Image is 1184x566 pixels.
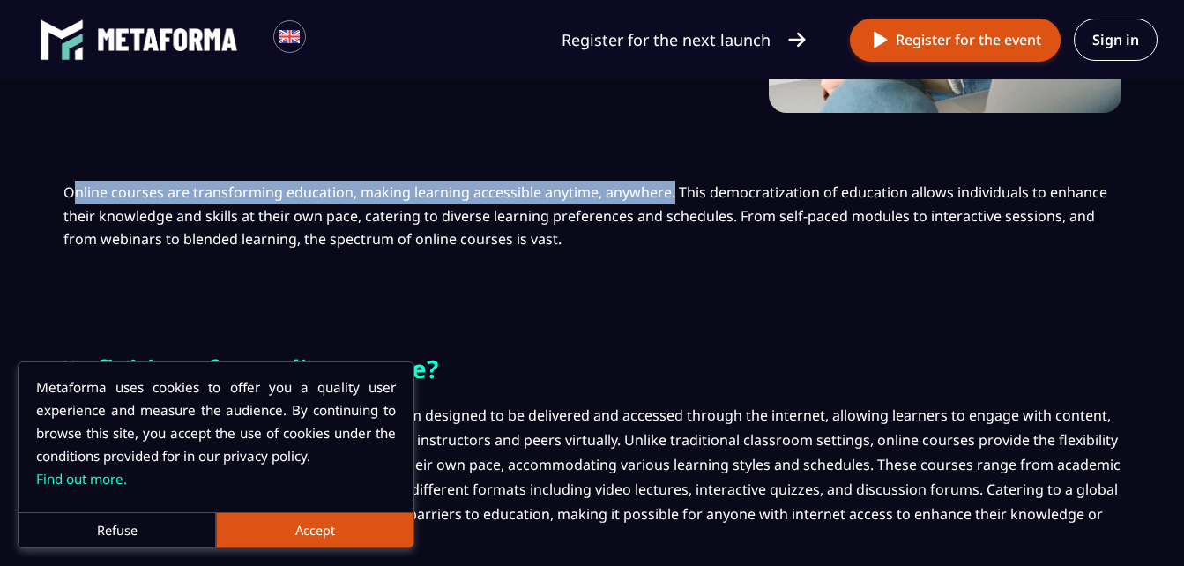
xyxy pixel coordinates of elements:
button: Refuse [19,512,216,547]
img: logo [40,18,84,62]
a: Find out more. [36,470,127,488]
img: en [279,26,301,48]
img: logo [97,28,238,51]
p: Online courses are transforming education, making learning accessible anytime, anywhere. This dem... [63,181,1121,250]
h2: Definition of an online course? [63,348,1121,389]
p: An online course is a structured educational program designed to be delivered and accessed throug... [63,403,1121,551]
img: play [869,29,891,51]
button: Register for the event [850,19,1061,62]
p: Metaforma uses cookies to offer you a quality user experience and measure the audience. By contin... [36,376,396,490]
button: Accept [216,512,413,547]
p: Register for the next launch [562,27,771,52]
input: Search for option [321,29,334,50]
a: Sign in [1074,19,1158,61]
img: arrow-right [788,30,806,49]
div: Search for option [306,20,349,59]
